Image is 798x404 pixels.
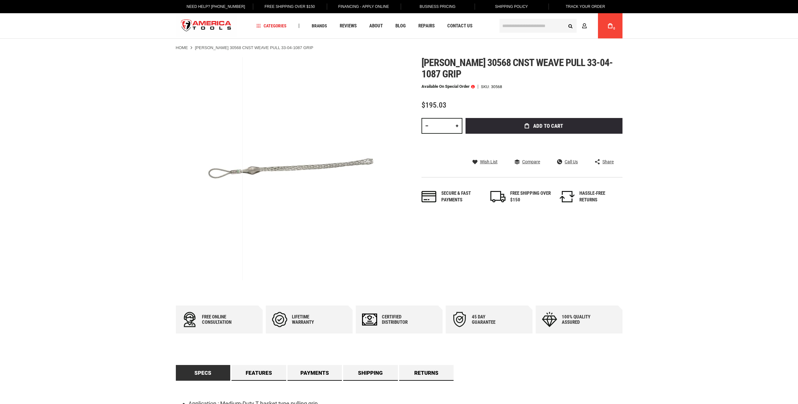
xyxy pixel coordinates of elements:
span: $195.03 [421,101,446,109]
iframe: Secure express checkout frame [464,136,624,154]
a: Contact Us [444,22,475,30]
span: About [369,24,383,28]
div: Certified Distributor [382,314,420,325]
span: Compare [522,160,540,164]
img: payments [421,191,437,202]
span: Shipping Policy [495,4,528,9]
a: Compare [515,159,540,165]
span: Brands [312,24,327,28]
img: GREENLEE 30568 CNST WEAVE PULL 33-04-1087 GRIP [176,57,399,280]
a: Brands [309,22,330,30]
a: Repairs [416,22,438,30]
a: Reviews [337,22,360,30]
span: Share [602,160,614,164]
span: [PERSON_NAME] 30568 cnst weave pull 33-04-1087 grip [421,57,613,80]
a: Blog [393,22,409,30]
div: Secure & fast payments [441,190,482,204]
div: 100% quality assured [562,314,600,325]
div: HASSLE-FREE RETURNS [579,190,620,204]
div: FREE SHIPPING OVER $150 [510,190,551,204]
img: shipping [490,191,505,202]
span: Reviews [340,24,357,28]
span: 0 [613,27,615,30]
span: Contact Us [447,24,472,28]
span: Repairs [418,24,435,28]
a: Shipping [343,365,398,381]
a: store logo [176,14,237,38]
span: Wish List [480,160,498,164]
a: 0 [604,13,616,38]
a: Categories [254,22,289,30]
a: Specs [176,365,231,381]
a: Home [176,45,188,51]
img: America Tools [176,14,237,38]
div: 30568 [491,85,502,89]
a: Features [232,365,286,381]
a: Wish List [472,159,498,165]
span: Categories [256,24,287,28]
button: Add to Cart [466,118,622,134]
strong: [PERSON_NAME] 30568 CNST WEAVE PULL 33-04-1087 GRIP [195,45,313,50]
a: About [366,22,386,30]
div: 45 day Guarantee [472,314,510,325]
a: Payments [287,365,342,381]
p: Available on Special Order [421,84,475,89]
a: Call Us [557,159,578,165]
span: Add to Cart [533,123,563,129]
img: returns [560,191,575,202]
a: Returns [399,365,454,381]
strong: SKU [481,85,491,89]
span: Blog [395,24,406,28]
span: Call Us [565,160,578,164]
div: Lifetime warranty [292,314,330,325]
button: Search [565,20,577,32]
div: Free online consultation [202,314,240,325]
